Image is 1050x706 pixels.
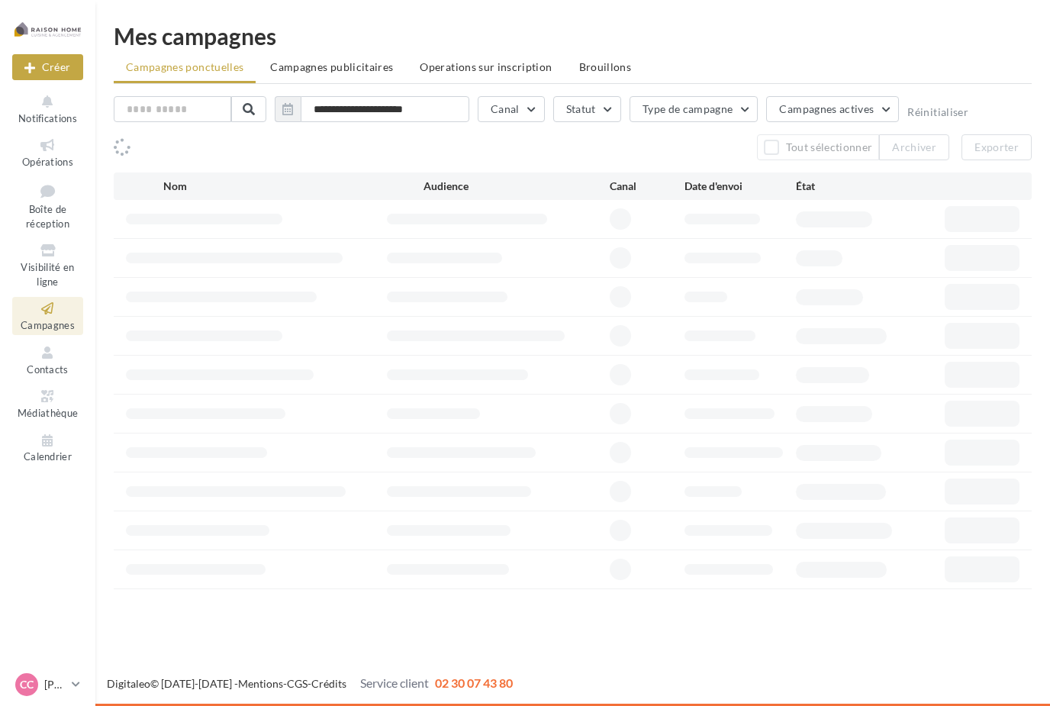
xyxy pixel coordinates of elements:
button: Archiver [879,134,949,160]
button: Type de campagne [630,96,759,122]
span: Calendrier [24,451,72,463]
div: Nom [163,179,424,194]
button: Créer [12,54,83,80]
button: Exporter [961,134,1032,160]
div: Nouvelle campagne [12,54,83,80]
a: 02 30 07 43 80 [435,675,513,690]
a: Digitaleo [107,677,150,690]
span: Médiathèque [18,407,79,419]
a: CC [PERSON_NAME] [12,670,83,699]
span: Opérations [22,156,73,168]
span: Campagnes publicitaires [270,60,393,73]
div: Date d'envoi [684,179,796,194]
a: Campagnes [12,297,83,334]
span: Operations sur inscription [420,60,552,73]
span: Campagnes [21,319,75,331]
span: Notifications [18,112,77,124]
a: Calendrier [12,429,83,466]
span: Boîte de réception [26,203,69,230]
div: État [796,179,907,194]
a: Médiathèque [12,385,83,422]
span: Contacts [27,363,69,376]
button: Notifications [12,90,83,127]
a: Crédits [311,677,346,690]
button: Canal [478,96,545,122]
button: Réinitialiser [907,106,968,118]
button: Tout sélectionner [757,134,879,160]
p: [PERSON_NAME] [44,677,66,692]
button: Statut [553,96,621,122]
span: Campagnes actives [779,102,874,115]
a: Boîte de réception [12,178,83,234]
span: Brouillons [579,60,632,73]
a: Visibilité en ligne [12,239,83,291]
a: Opérations [12,134,83,171]
span: Service client [360,675,429,690]
div: Canal [610,179,684,194]
div: Audience [424,179,610,194]
span: Visibilité en ligne [21,261,74,288]
button: Campagnes actives [766,96,899,122]
div: Mes campagnes [114,24,1032,47]
span: © [DATE]-[DATE] - - - [107,677,513,690]
a: Contacts [12,341,83,379]
a: CGS [287,677,308,690]
span: CC [20,677,34,692]
a: Mentions [238,677,283,690]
